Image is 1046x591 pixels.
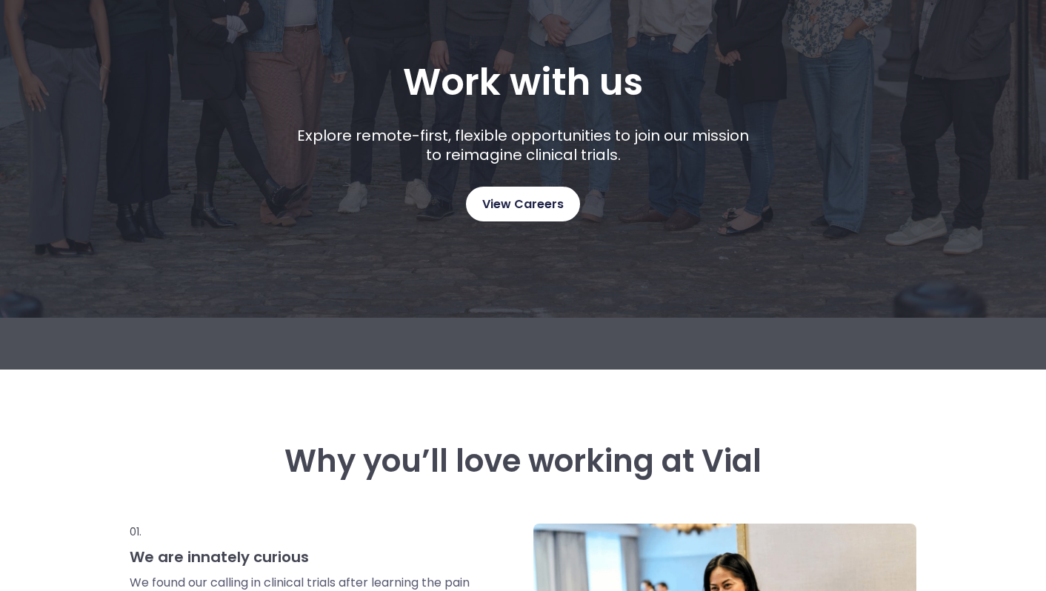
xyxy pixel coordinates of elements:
[403,61,643,104] h1: Work with us
[130,444,916,479] h3: Why you’ll love working at Vial
[130,547,472,567] h3: We are innately curious
[130,524,472,540] p: 01.
[466,187,580,221] a: View Careers
[482,195,564,214] span: View Careers
[292,126,755,164] p: Explore remote-first, flexible opportunities to join our mission to reimagine clinical trials.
